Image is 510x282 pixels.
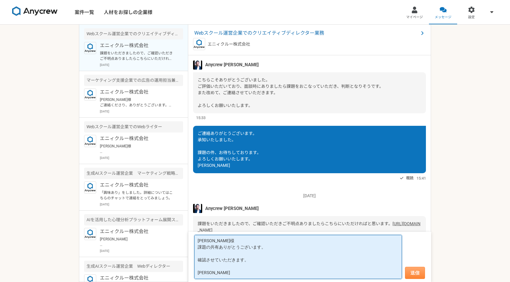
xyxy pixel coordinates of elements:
[100,135,175,142] p: エニィクルー株式会社
[100,42,175,49] p: エニィクルー株式会社
[84,28,183,40] div: Webスクール運営企業でのクリエイティブディレクター業務
[405,267,425,279] button: 送信
[196,115,206,121] span: 15:33
[100,97,175,108] p: [PERSON_NAME]様 ご連絡くださり、ありがとうございます。 こちらこそ、今後ともどうぞよろしくお願いいたします。 [PERSON_NAME]
[468,15,475,20] span: 設定
[193,193,426,199] p: [DATE]
[100,63,183,67] p: [DATE]
[100,228,175,235] p: エニィクルー株式会社
[100,50,175,61] p: 課題をいただきましたので、ご確認いただきご不明点ありましたらこちらにいただければと思います。 [URL][DOMAIN_NAME]
[435,15,451,20] span: メッセージ
[208,41,250,47] p: エニィクルー株式会社
[100,156,183,160] p: [DATE]
[100,143,175,154] p: [PERSON_NAME]様 ご連絡ありがとうございます。 [PERSON_NAME]です。 承知いたしました！ 何卒よろしくお願いいたします！ [PERSON_NAME]
[406,15,423,20] span: マイページ
[12,6,58,16] img: 8DqYSo04kwAAAAASUVORK5CYII=
[84,135,96,147] img: logo_text_blue_01.png
[193,204,202,213] img: S__5267474.jpg
[406,174,413,182] span: 既読
[84,261,183,272] div: 生成AIスクール運営企業 Webディレクター
[198,221,393,226] span: 課題をいただきましたので、ご確認いただきご不明点ありましたらこちらにいただければと思います。
[205,205,259,212] span: Anycrew [PERSON_NAME]
[205,61,259,68] span: Anycrew [PERSON_NAME]
[84,88,96,101] img: logo_text_blue_01.png
[84,42,96,54] img: logo_text_blue_01.png
[84,181,96,194] img: logo_text_blue_01.png
[100,202,183,207] p: [DATE]
[100,274,175,282] p: エニィクルー株式会社
[84,75,183,86] div: マーケティング支援企業での広告の運用担当兼フロント営業
[194,235,402,279] textarea: [PERSON_NAME]様 課題の共有ありがとうございます。 確認させていただきます。 [PERSON_NAME]
[100,236,175,247] p: [PERSON_NAME] ご連絡ありがとうございます！ 承知いたしました。 引き続き、よろしくお願いいたします！ [PERSON_NAME]
[416,175,426,181] span: 15:41
[198,131,261,168] span: ご連絡ありがとうございます。 承知いたしました。 課題の件、お待ちしております。 よろしくお願いいたします。 [PERSON_NAME]
[84,228,96,240] img: logo_text_blue_01.png
[84,168,183,179] div: 生成AIスクール運営企業 マーケティング戦略ディレクター
[198,77,383,108] span: こちらこそありがとうございました。 ご評価いただいており、面談時にありましたら課題をおこなっていただき、判断となりそうです。 また改めて、ご連絡させていただきます。 よろしくお願いいたします。
[100,88,175,96] p: エニィクルー株式会社
[193,38,205,50] img: logo_text_blue_01.png
[194,29,419,37] span: Webスクール運営企業でのクリエイティブディレクター業務
[84,214,183,225] div: AIを活用した心理分析プラットフォーム展開スタートアップ マーケティング企画運用
[100,190,175,201] p: 「興味あり」をしました。詳細についてはこちらのチャットで連絡をとってみましょう。
[84,121,183,132] div: Webスクール運営企業でのWebライター
[193,60,202,70] img: S__5267474.jpg
[100,249,183,253] p: [DATE]
[100,109,183,114] p: [DATE]
[100,181,175,189] p: エニィクルー株式会社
